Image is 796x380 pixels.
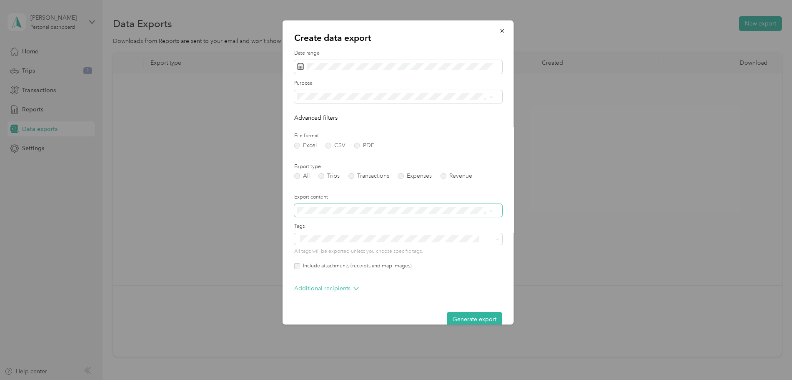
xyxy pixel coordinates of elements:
label: All [294,173,310,179]
label: Date range [294,50,502,57]
label: Include attachments (receipts and map images) [300,262,412,270]
p: Advanced filters [294,113,502,122]
label: Excel [294,143,317,148]
p: Create data export [294,32,502,44]
label: Export type [294,163,502,171]
label: Tags [294,223,502,230]
label: Purpose [294,80,502,87]
label: CSV [325,143,345,148]
label: Revenue [441,173,472,179]
label: File format [294,132,502,140]
p: All tags will be exported unless you choose specific tags. [294,248,502,255]
label: Export content [294,194,502,201]
label: Expenses [398,173,432,179]
label: Transactions [348,173,389,179]
iframe: Everlance-gr Chat Button Frame [749,333,796,380]
label: Trips [318,173,340,179]
p: Additional recipients [294,284,359,293]
label: PDF [354,143,374,148]
button: Generate export [447,312,502,327]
